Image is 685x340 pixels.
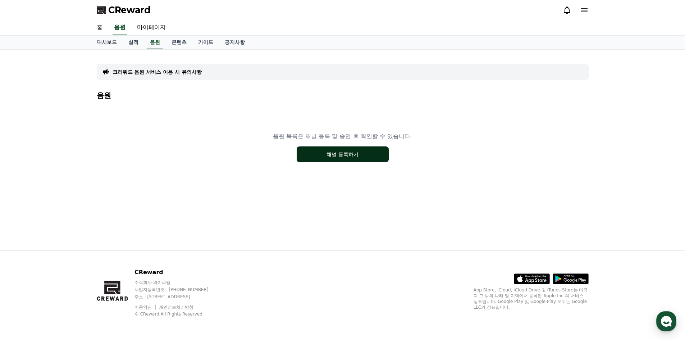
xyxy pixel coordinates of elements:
[113,20,127,35] a: 음원
[273,132,412,141] p: 음원 목록은 채널 등록 및 승인 후 확인할 수 있습니다.
[91,20,108,35] a: 홈
[131,20,172,35] a: 마이페이지
[134,311,222,317] p: © CReward All Rights Reserved.
[474,287,589,310] p: App Store, iCloud, iCloud Drive 및 iTunes Store는 미국과 그 밖의 나라 및 지역에서 등록된 Apple Inc.의 서비스 상표입니다. Goo...
[91,36,123,49] a: 대시보드
[147,36,163,49] a: 음원
[134,287,222,293] p: 사업자등록번호 : [PHONE_NUMBER]
[297,146,389,162] button: 채널 등록하기
[159,305,193,310] a: 개인정보처리방침
[219,36,251,49] a: 공지사항
[97,91,589,99] h4: 음원
[166,36,192,49] a: 콘텐츠
[66,239,74,245] span: 대화
[47,228,93,246] a: 대화
[134,305,157,310] a: 이용약관
[113,68,202,76] a: 크리워드 음원 서비스 이용 시 유의사항
[108,4,151,16] span: CReward
[134,280,222,285] p: 주식회사 와이피랩
[111,239,120,245] span: 설정
[123,36,144,49] a: 실적
[134,268,222,277] p: CReward
[134,294,222,300] p: 주소 : [STREET_ADDRESS]
[97,4,151,16] a: CReward
[192,36,219,49] a: 가이드
[93,228,138,246] a: 설정
[2,228,47,246] a: 홈
[23,239,27,245] span: 홈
